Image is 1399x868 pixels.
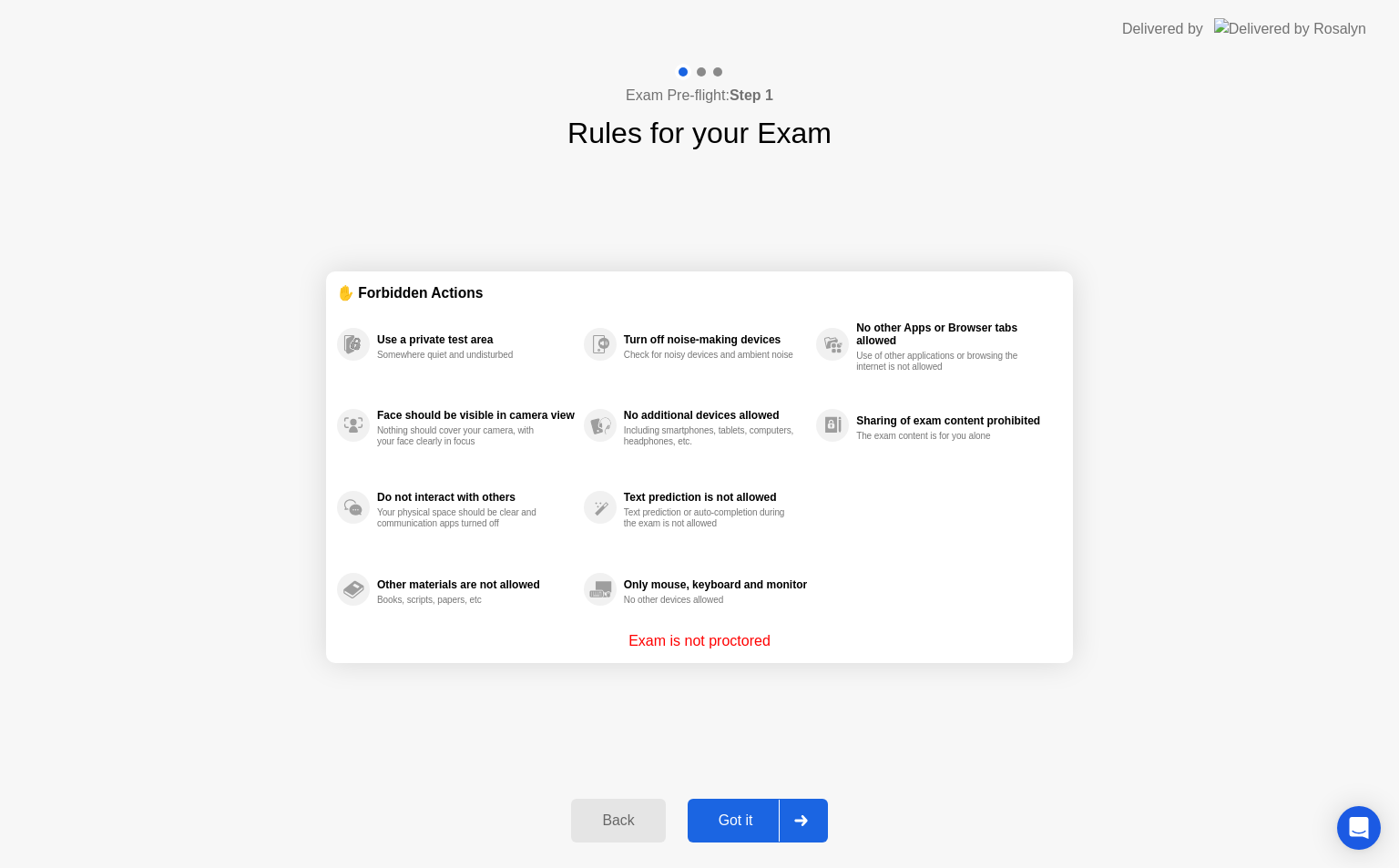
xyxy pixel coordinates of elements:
[624,409,807,422] div: No additional devices allowed
[337,282,1062,303] div: ✋ Forbidden Actions
[624,333,807,346] div: Turn off noise-making devices
[693,812,779,829] div: Got it
[377,491,575,504] div: Do not interact with others
[377,350,549,361] div: Somewhere quiet and undisturbed
[377,595,549,606] div: Books, scripts, papers, etc
[377,425,549,447] div: Nothing should cover your camera, with your face clearly in focus
[624,595,796,606] div: No other devices allowed
[377,333,575,346] div: Use a private test area
[377,578,575,591] div: Other materials are not allowed
[377,507,549,529] div: Your physical space should be clear and communication apps turned off
[1122,18,1203,40] div: Delivered by
[624,578,807,591] div: Only mouse, keyboard and monitor
[1214,18,1366,39] img: Delivered by Rosalyn
[567,111,832,155] h1: Rules for your Exam
[624,350,796,361] div: Check for noisy devices and ambient noise
[688,799,828,842] button: Got it
[626,85,773,107] h4: Exam Pre-flight:
[856,322,1053,347] div: No other Apps or Browser tabs allowed
[1337,806,1381,850] div: Open Intercom Messenger
[377,409,575,422] div: Face should be visible in camera view
[856,414,1053,427] div: Sharing of exam content prohibited
[577,812,659,829] div: Back
[624,425,796,447] div: Including smartphones, tablets, computers, headphones, etc.
[856,351,1028,373] div: Use of other applications or browsing the internet is not allowed
[628,630,771,652] p: Exam is not proctored
[624,491,807,504] div: Text prediction is not allowed
[571,799,665,842] button: Back
[730,87,773,103] b: Step 1
[856,431,1028,442] div: The exam content is for you alone
[624,507,796,529] div: Text prediction or auto-completion during the exam is not allowed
